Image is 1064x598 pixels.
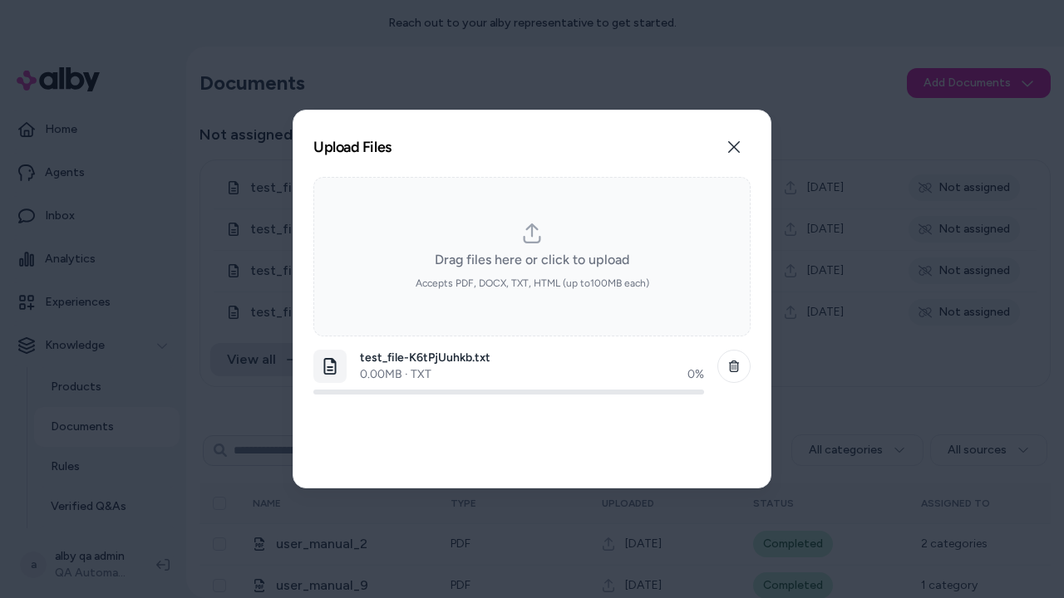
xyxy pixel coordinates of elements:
ol: dropzone-file-list [313,343,751,468]
span: Drag files here or click to upload [435,250,629,270]
p: 0.00 MB · TXT [360,366,431,383]
li: dropzone-file-list-item [313,343,751,401]
h2: Upload Files [313,140,392,154]
div: dropzone [313,177,751,336]
p: test_file-K6tPjUuhkb.txt [360,350,704,366]
span: Accepts PDF, DOCX, TXT, HTML (up to 100 MB each) [416,277,649,290]
div: 0 % [687,366,704,383]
